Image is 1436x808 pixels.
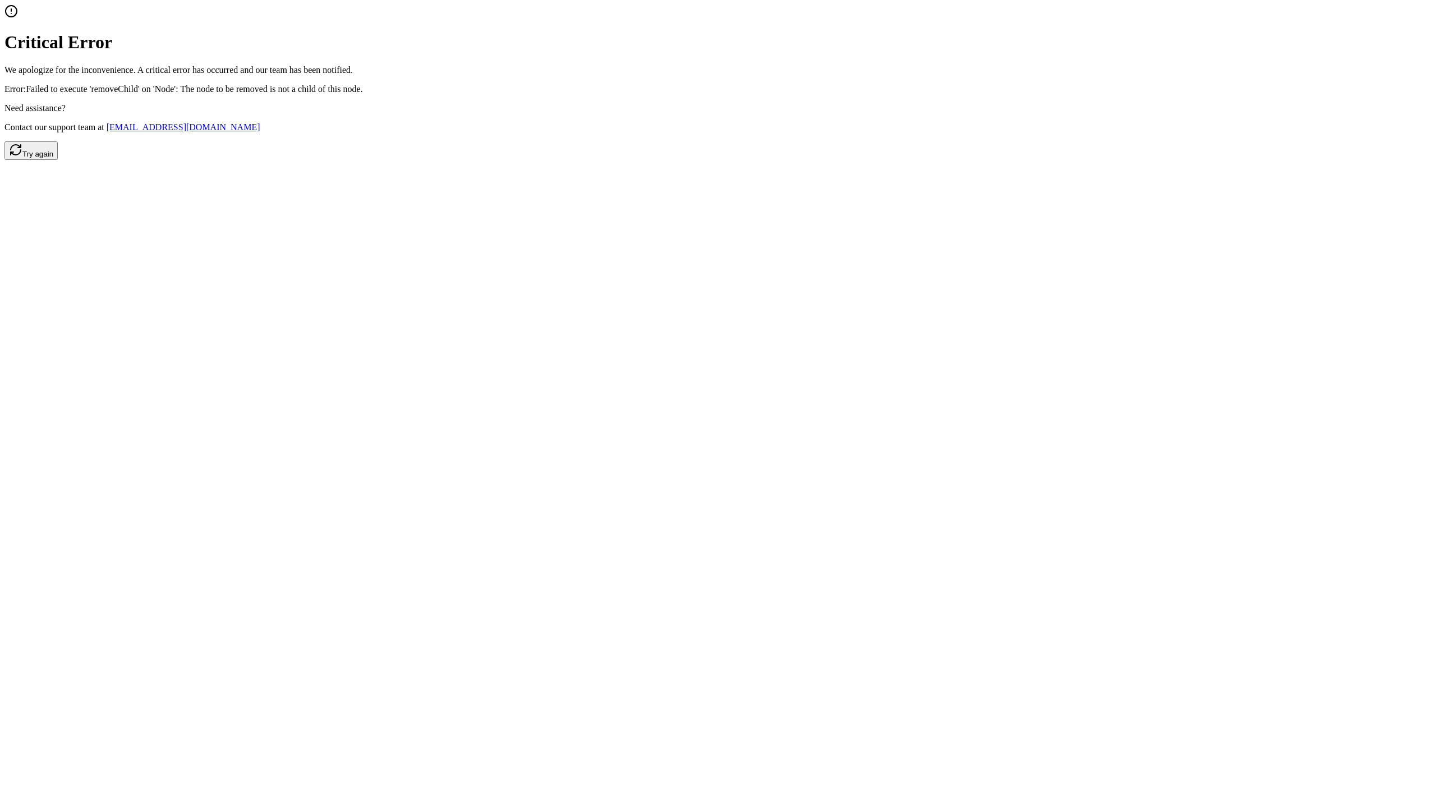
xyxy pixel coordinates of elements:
a: [EMAIL_ADDRESS][DOMAIN_NAME] [107,122,260,132]
p: Need assistance? [4,103,1432,113]
h1: Critical Error [4,32,1432,53]
p: Contact our support team at [4,122,1432,132]
p: We apologize for the inconvenience. A critical error has occurred and our team has been notified. [4,65,1432,75]
p: Error: Failed to execute 'removeChild' on 'Node': The node to be removed is not a child of this n... [4,84,1432,94]
button: Try again [4,141,58,160]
